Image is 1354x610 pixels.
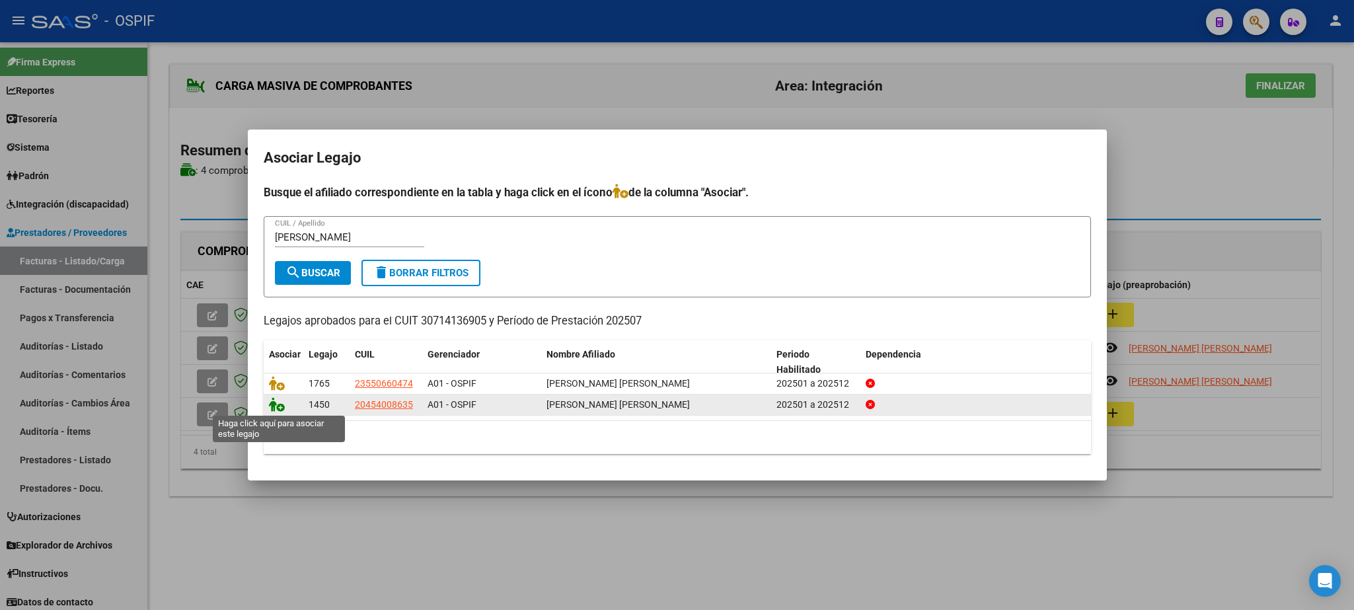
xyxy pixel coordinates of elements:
[428,399,476,410] span: A01 - OSPIF
[309,399,330,410] span: 1450
[264,145,1091,171] h2: Asociar Legajo
[285,264,301,280] mat-icon: search
[285,267,340,279] span: Buscar
[546,349,615,360] span: Nombre Afiliado
[361,260,480,286] button: Borrar Filtros
[428,349,480,360] span: Gerenciador
[541,340,772,384] datatable-header-cell: Nombre Afiliado
[776,397,855,412] div: 202501 a 202512
[776,376,855,391] div: 202501 a 202512
[428,378,476,389] span: A01 - OSPIF
[264,184,1091,201] h4: Busque el afiliado correspondiente en la tabla y haga click en el ícono de la columna "Asociar".
[866,349,921,360] span: Dependencia
[355,378,413,389] span: 23550660474
[309,378,330,389] span: 1765
[264,421,1091,454] div: 2 registros
[355,399,413,410] span: 20454008635
[264,313,1091,330] p: Legajos aprobados para el CUIT 30714136905 y Período de Prestación 202507
[350,340,422,384] datatable-header-cell: CUIL
[355,349,375,360] span: CUIL
[546,399,690,410] span: RIOS NICOLAS AGUSTIN
[373,267,469,279] span: Borrar Filtros
[373,264,389,280] mat-icon: delete
[269,349,301,360] span: Asociar
[275,261,351,285] button: Buscar
[422,340,541,384] datatable-header-cell: Gerenciador
[1309,565,1341,597] div: Open Intercom Messenger
[264,340,303,384] datatable-header-cell: Asociar
[771,340,860,384] datatable-header-cell: Periodo Habilitado
[776,349,821,375] span: Periodo Habilitado
[860,340,1091,384] datatable-header-cell: Dependencia
[303,340,350,384] datatable-header-cell: Legajo
[546,378,690,389] span: RIOS COTO PARDO CLEMENTINA LUZ
[309,349,338,360] span: Legajo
